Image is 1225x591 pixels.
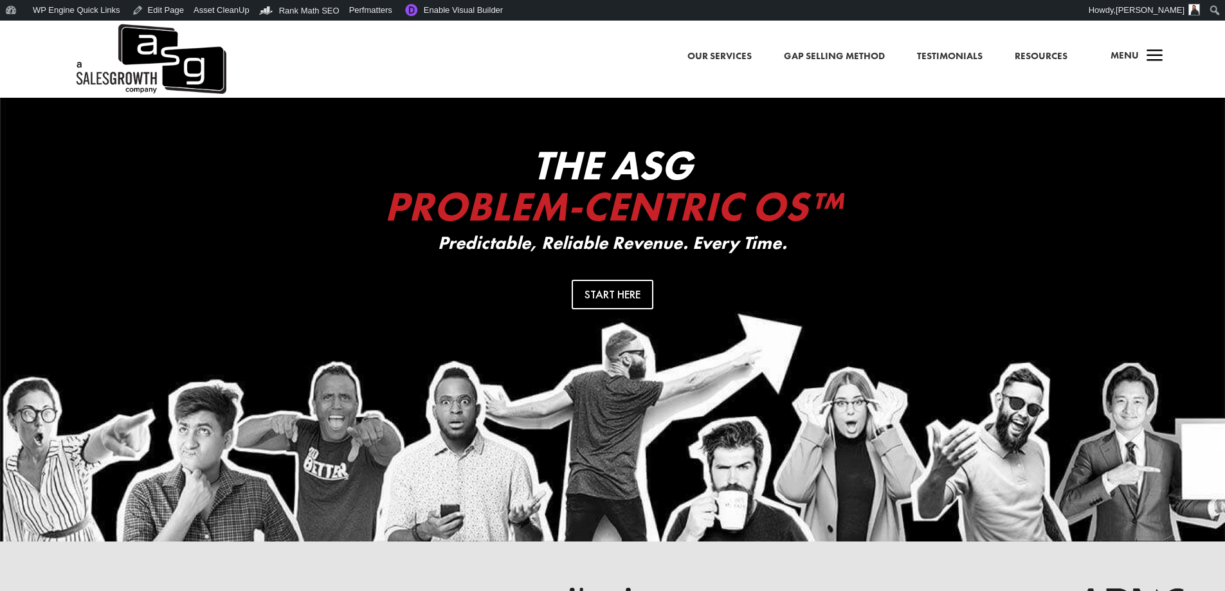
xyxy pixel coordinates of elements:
a: Gap Selling Method [784,48,885,65]
a: Testimonials [917,48,983,65]
span: [PERSON_NAME] [1116,5,1184,15]
h2: The ASG [356,145,870,233]
span: a [1142,44,1168,69]
a: Resources [1015,48,1067,65]
span: Menu [1111,49,1139,62]
a: Our Services [687,48,752,65]
a: A Sales Growth Company Logo [74,21,226,98]
p: Predictable, Reliable Revenue. Every Time. [356,233,870,253]
span: Problem-Centric OS™ [385,180,841,233]
a: Start Here [572,280,653,309]
img: ASG Co. Logo [74,21,226,98]
span: Rank Math SEO [279,6,340,15]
